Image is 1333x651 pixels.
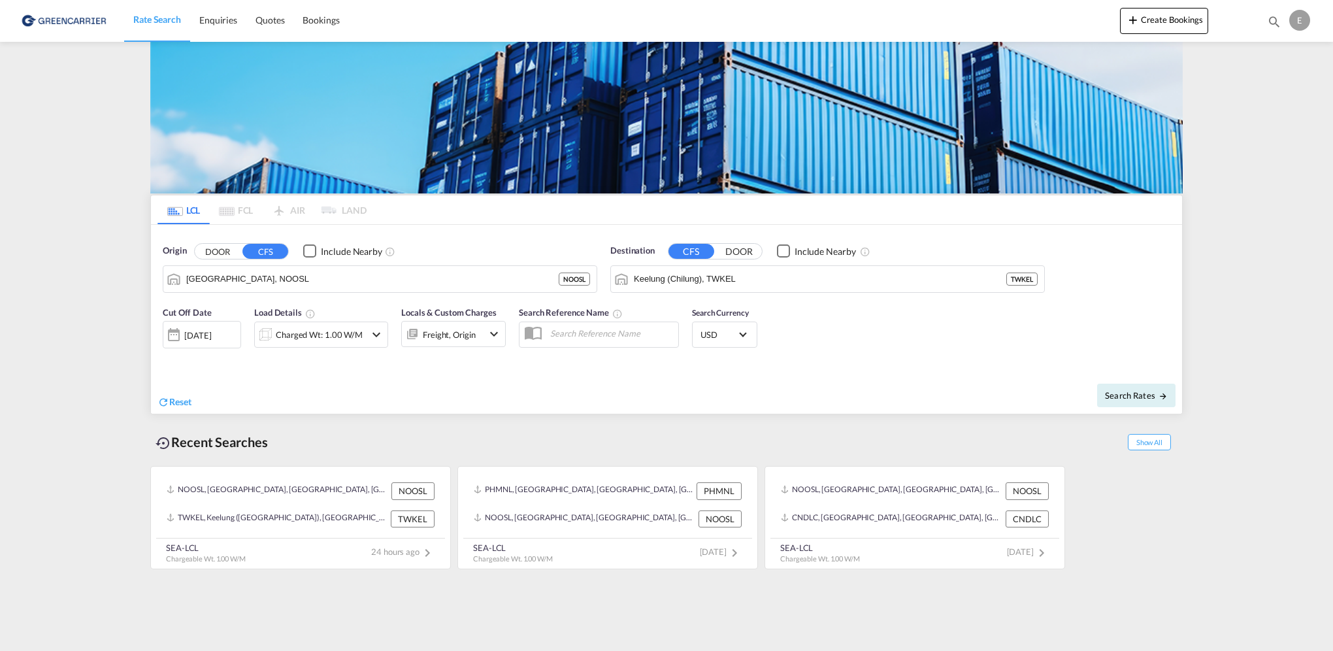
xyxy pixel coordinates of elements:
[634,269,1006,289] input: Search by Port
[699,325,750,344] md-select: Select Currency: $ USDUnited States Dollar
[1128,434,1171,450] span: Show All
[163,321,241,348] div: [DATE]
[150,427,273,457] div: Recent Searches
[1097,384,1176,407] button: Search Ratesicon-arrow-right
[167,510,387,527] div: TWKEL, Keelung (Chilung), Taiwan, Province of China, Greater China & Far East Asia, Asia Pacific
[473,542,553,554] div: SEA-LCL
[1267,14,1281,29] md-icon: icon-magnify
[780,542,860,554] div: SEA-LCL
[303,244,382,258] md-checkbox: Checkbox No Ink
[195,244,240,259] button: DOOR
[795,245,856,258] div: Include Nearby
[166,542,246,554] div: SEA-LCL
[401,321,506,347] div: Freight Originicon-chevron-down
[163,347,173,365] md-datepicker: Select
[184,329,211,341] div: [DATE]
[1105,390,1168,401] span: Search Rates
[519,307,623,318] span: Search Reference Name
[242,244,288,259] button: CFS
[1125,12,1141,27] md-icon: icon-plus 400-fg
[780,554,860,563] span: Chargeable Wt. 1.00 W/M
[668,244,714,259] button: CFS
[199,14,237,25] span: Enquiries
[486,326,502,342] md-icon: icon-chevron-down
[371,546,435,557] span: 24 hours ago
[473,554,553,563] span: Chargeable Wt. 1.00 W/M
[860,246,870,257] md-icon: Unchecked: Ignores neighbouring ports when fetching rates.Checked : Includes neighbouring ports w...
[727,545,742,561] md-icon: icon-chevron-right
[1007,546,1049,557] span: [DATE]
[369,327,384,342] md-icon: icon-chevron-down
[611,266,1044,292] md-input-container: Keelung (Chilung), TWKEL
[305,309,316,319] md-icon: Chargeable Weight
[276,325,363,344] div: Charged Wt: 1.00 W/M
[1006,273,1038,286] div: TWKEL
[254,322,388,348] div: Charged Wt: 1.00 W/Micon-chevron-down
[156,435,171,451] md-icon: icon-backup-restore
[254,307,316,318] span: Load Details
[157,395,191,410] div: icon-refreshReset
[1034,545,1049,561] md-icon: icon-chevron-right
[457,466,758,569] recent-search-card: PHMNL, [GEOGRAPHIC_DATA], [GEOGRAPHIC_DATA], [GEOGRAPHIC_DATA], [GEOGRAPHIC_DATA] PHMNLNOOSL, [GE...
[716,244,762,259] button: DOOR
[474,510,695,527] div: NOOSL, Oslo, Norway, Northern Europe, Europe
[303,14,339,25] span: Bookings
[765,466,1065,569] recent-search-card: NOOSL, [GEOGRAPHIC_DATA], [GEOGRAPHIC_DATA], [GEOGRAPHIC_DATA], [GEOGRAPHIC_DATA] NOOSLCNDLC, [GE...
[612,309,623,319] md-icon: Your search will be saved by the below given name
[1289,10,1310,31] div: E
[391,510,435,527] div: TWKEL
[167,482,388,499] div: NOOSL, Oslo, Norway, Northern Europe, Europe
[151,225,1182,414] div: Origin DOOR CFS Checkbox No InkUnchecked: Ignores neighbouring ports when fetching rates.Checked ...
[321,245,382,258] div: Include Nearby
[163,244,186,258] span: Origin
[697,482,742,499] div: PHMNL
[544,324,678,343] input: Search Reference Name
[157,195,367,224] md-pagination-wrapper: Use the left and right arrow keys to navigate between tabs
[1006,510,1049,527] div: CNDLC
[169,396,191,407] span: Reset
[699,510,742,527] div: NOOSL
[777,244,856,258] md-checkbox: Checkbox No Ink
[423,325,476,344] div: Freight Origin
[186,269,559,289] input: Search by Port
[781,510,1002,527] div: CNDLC, Dalian, LN, China, Greater China & Far East Asia, Asia Pacific
[166,554,246,563] span: Chargeable Wt. 1.00 W/M
[700,546,742,557] span: [DATE]
[150,42,1183,193] img: GreenCarrierFCL_LCL.png
[163,266,597,292] md-input-container: Oslo, NOOSL
[385,246,395,257] md-icon: Unchecked: Ignores neighbouring ports when fetching rates.Checked : Includes neighbouring ports w...
[157,396,169,408] md-icon: icon-refresh
[420,545,435,561] md-icon: icon-chevron-right
[474,482,693,499] div: PHMNL, Manila, Philippines, South East Asia, Asia Pacific
[20,6,108,35] img: e39c37208afe11efa9cb1d7a6ea7d6f5.png
[133,14,181,25] span: Rate Search
[610,244,655,258] span: Destination
[1006,482,1049,499] div: NOOSL
[157,195,210,224] md-tab-item: LCL
[150,466,451,569] recent-search-card: NOOSL, [GEOGRAPHIC_DATA], [GEOGRAPHIC_DATA], [GEOGRAPHIC_DATA], [GEOGRAPHIC_DATA] NOOSLTWKEL, Kee...
[391,482,435,499] div: NOOSL
[163,307,212,318] span: Cut Off Date
[559,273,590,286] div: NOOSL
[1159,392,1168,401] md-icon: icon-arrow-right
[1120,8,1208,34] button: icon-plus 400-fgCreate Bookings
[692,308,749,318] span: Search Currency
[1267,14,1281,34] div: icon-magnify
[255,14,284,25] span: Quotes
[401,307,497,318] span: Locals & Custom Charges
[700,329,737,341] span: USD
[781,482,1002,499] div: NOOSL, Oslo, Norway, Northern Europe, Europe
